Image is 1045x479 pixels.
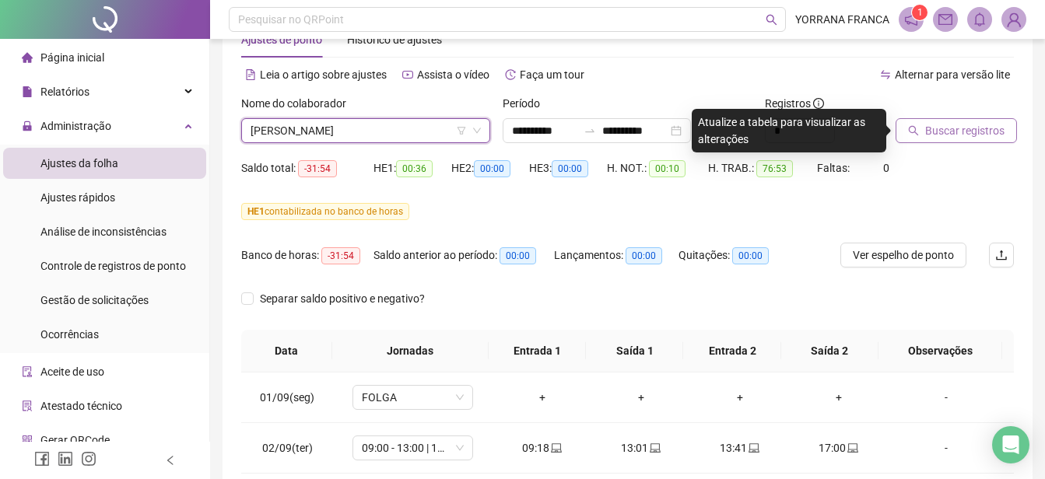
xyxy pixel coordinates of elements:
span: youtube [402,69,413,80]
div: Lançamentos: [554,246,679,264]
th: Entrada 1 [489,330,586,372]
div: 13:41 [703,439,777,456]
span: Leia o artigo sobre ajustes [260,68,387,81]
span: 00:00 [732,247,769,264]
span: notification [904,12,918,26]
span: home [22,52,33,63]
span: 01/09(seg) [260,391,314,404]
label: Nome do colaborador [241,95,356,112]
div: 09:18 [505,439,579,456]
button: Buscar registros [896,118,1017,143]
span: laptop [846,442,858,453]
span: 09:00 - 13:00 | 14:00 - 17:00 [362,436,464,460]
span: down [472,126,482,135]
span: lock [22,121,33,131]
span: file-text [245,69,256,80]
span: laptop [648,442,661,453]
span: qrcode [22,435,33,446]
button: Ver espelho de ponto [840,243,966,267]
span: 00:00 [474,160,510,177]
span: 00:00 [500,247,536,264]
span: bell [973,12,987,26]
span: Página inicial [40,51,104,64]
div: + [801,389,875,406]
span: audit [22,366,33,377]
span: 76:53 [756,160,793,177]
div: Banco de horas: [241,246,373,264]
span: Análise de inconsistências [40,226,167,238]
span: Ajustes de ponto [241,33,322,46]
span: solution [22,400,33,411]
div: + [505,389,579,406]
span: Ver espelho de ponto [853,246,954,264]
span: file [22,86,33,97]
label: Período [503,95,550,112]
img: 94775 [1002,8,1026,31]
span: 00:10 [649,160,686,177]
span: Gestão de solicitações [40,294,149,306]
span: Alternar para versão lite [895,68,1010,81]
span: Ajustes rápidos [40,191,115,204]
div: Saldo total: [241,159,373,177]
div: H. TRAB.: [708,159,817,177]
div: - [900,439,992,456]
span: -31:54 [298,160,337,177]
div: + [604,389,678,406]
span: Histórico de ajustes [347,33,442,46]
span: laptop [549,442,562,453]
span: to [584,124,596,137]
span: left [165,455,176,466]
span: 0 [883,162,889,174]
span: filter [457,126,466,135]
div: H. NOT.: [607,159,708,177]
span: contabilizada no banco de horas [241,203,409,220]
span: 02/09(ter) [262,442,313,454]
span: Atestado técnico [40,400,122,412]
div: 13:01 [604,439,678,456]
span: Separar saldo positivo e negativo? [254,290,431,307]
th: Saída 1 [586,330,683,372]
span: 00:36 [396,160,433,177]
span: swap-right [584,124,596,137]
span: instagram [81,451,96,467]
span: info-circle [813,98,824,109]
span: Aceite de uso [40,365,104,378]
span: Controle de registros de ponto [40,260,186,272]
div: HE 3: [529,159,607,177]
span: YORRANA FRANCA [795,11,889,28]
span: mail [938,12,952,26]
div: - [900,389,992,406]
th: Data [241,330,332,372]
div: Open Intercom Messenger [992,426,1029,463]
span: search [766,14,777,26]
div: HE 1: [373,159,451,177]
th: Entrada 2 [683,330,780,372]
span: Buscar registros [925,122,1005,139]
span: 1 [917,7,923,18]
div: + [703,389,777,406]
span: Assista o vídeo [417,68,489,81]
span: history [505,69,516,80]
span: Administração [40,120,111,132]
span: 00:00 [626,247,662,264]
span: search [908,125,919,136]
span: facebook [34,451,50,467]
span: Observações [891,342,990,359]
span: swap [880,69,891,80]
th: Observações [878,330,1002,372]
span: laptop [747,442,759,453]
div: HE 2: [451,159,529,177]
span: Registros [765,95,824,112]
div: Quitações: [679,246,787,264]
span: Faltas: [817,162,852,174]
span: FOLGA [362,386,464,409]
span: Ocorrências [40,328,99,341]
th: Saída 2 [781,330,878,372]
span: Gerar QRCode [40,434,110,446]
span: Faça um tour [520,68,584,81]
span: 00:00 [552,160,588,177]
div: Saldo anterior ao período: [373,246,554,264]
span: HE 1 [247,206,265,217]
span: Ajustes da folha [40,157,118,170]
span: upload [995,249,1008,261]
